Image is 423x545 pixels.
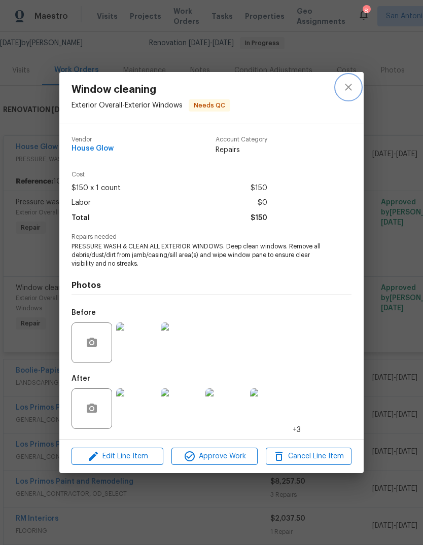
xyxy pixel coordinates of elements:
[72,448,163,465] button: Edit Line Item
[72,84,230,95] span: Window cleaning
[72,171,267,178] span: Cost
[216,136,267,143] span: Account Category
[72,309,96,316] h5: Before
[251,211,267,226] span: $150
[72,136,114,143] span: Vendor
[258,196,267,210] span: $0
[72,102,183,109] span: Exterior Overall - Exterior Windows
[251,181,267,196] span: $150
[269,450,348,463] span: Cancel Line Item
[72,211,90,226] span: Total
[75,450,160,463] span: Edit Line Item
[171,448,257,465] button: Approve Work
[72,234,351,240] span: Repairs needed
[336,75,361,99] button: close
[72,242,324,268] span: PRESSURE WASH & CLEAN ALL EXTERIOR WINDOWS. Deep clean windows. Remove all debris/dust/dirt from ...
[72,280,351,290] h4: Photos
[216,145,267,155] span: Repairs
[190,100,229,111] span: Needs QC
[72,181,121,196] span: $150 x 1 count
[363,6,370,16] div: 8
[293,425,301,435] span: +3
[266,448,351,465] button: Cancel Line Item
[72,375,90,382] h5: After
[72,196,91,210] span: Labor
[72,145,114,153] span: House Glow
[174,450,254,463] span: Approve Work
